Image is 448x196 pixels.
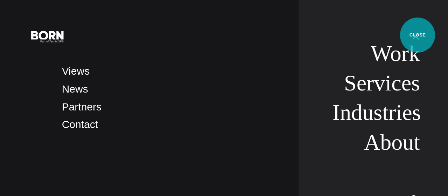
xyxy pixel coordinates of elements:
a: Contact [62,119,98,130]
a: Work [371,41,420,66]
a: Partners [62,101,101,113]
a: Views [62,65,90,77]
a: Services [344,70,420,95]
button: Open [407,29,424,43]
a: About [364,130,420,155]
a: Industries [332,100,421,125]
a: News [62,83,88,95]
